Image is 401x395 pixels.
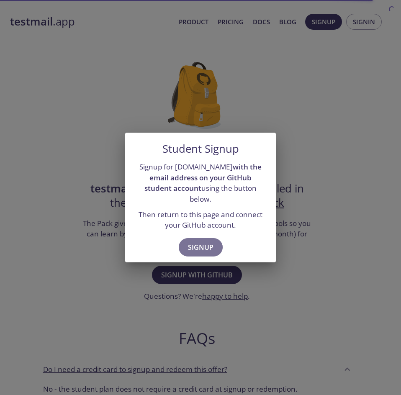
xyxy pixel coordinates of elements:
p: Then return to this page and connect your GitHub account. [135,209,266,231]
strong: with the email address on your GitHub student account [144,162,262,193]
span: Signup [188,241,213,253]
p: Signup for [DOMAIN_NAME] using the button below. [135,162,266,205]
button: Signup [179,238,223,256]
h5: Student Signup [162,143,239,155]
